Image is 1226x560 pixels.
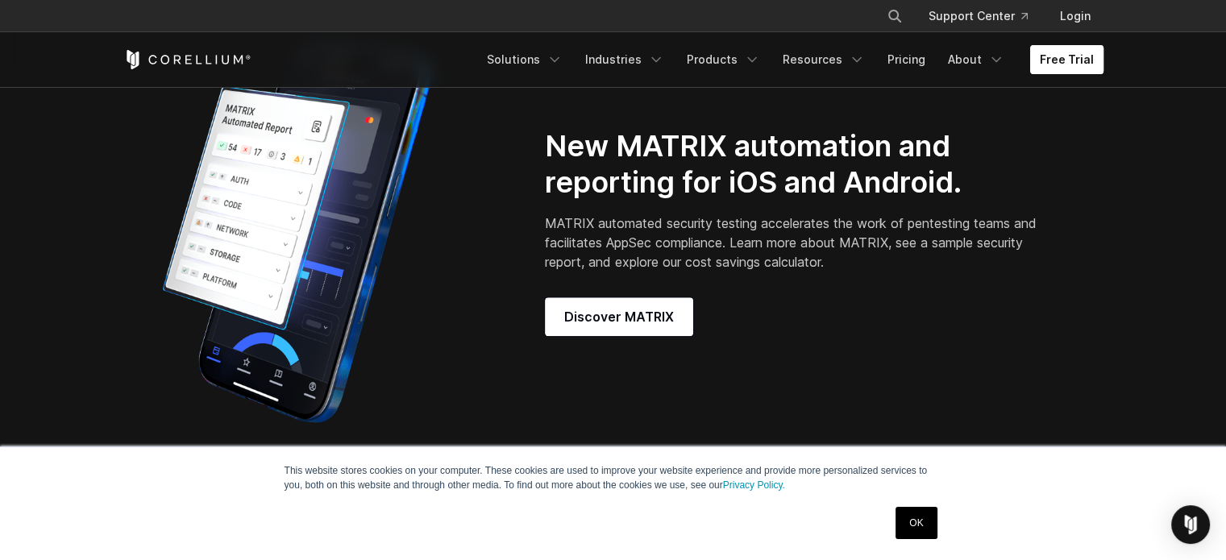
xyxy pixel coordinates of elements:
div: Open Intercom Messenger [1171,505,1210,544]
button: Search [880,2,909,31]
p: This website stores cookies on your computer. These cookies are used to improve your website expe... [285,463,942,492]
div: Navigation Menu [477,45,1103,74]
a: Support Center [916,2,1041,31]
div: Navigation Menu [867,2,1103,31]
a: Privacy Policy. [723,479,785,491]
p: MATRIX automated security testing accelerates the work of pentesting teams and facilitates AppSec... [545,214,1042,272]
a: Discover MATRIX [545,297,693,336]
span: Discover MATRIX [564,307,674,326]
a: Free Trial [1030,45,1103,74]
a: Pricing [878,45,935,74]
a: Products [677,45,770,74]
a: Resources [773,45,875,74]
a: OK [896,507,937,539]
a: Corellium Home [123,50,251,69]
a: Solutions [477,45,572,74]
h2: New MATRIX automation and reporting for iOS and Android. [545,128,1042,201]
a: Login [1047,2,1103,31]
a: About [938,45,1014,74]
img: Corellium_MATRIX_Hero_1_1x [123,31,470,434]
a: Industries [576,45,674,74]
